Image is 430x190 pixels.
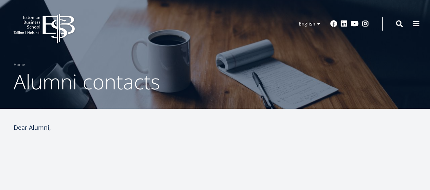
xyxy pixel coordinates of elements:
span: Alumni contacts [14,68,160,96]
a: Instagram [362,20,369,27]
p: Dear Alumni, [14,122,267,133]
a: Youtube [351,20,359,27]
a: Facebook [330,20,337,27]
a: Linkedin [341,20,347,27]
a: Home [14,61,25,68]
